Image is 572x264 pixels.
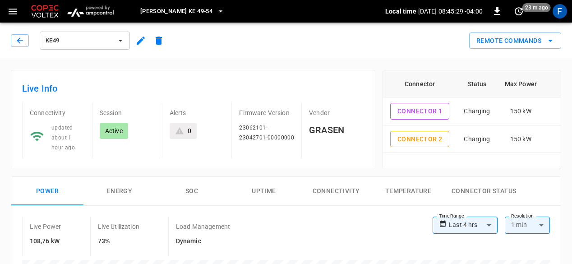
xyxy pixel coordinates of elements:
p: Alerts [170,108,225,117]
div: 1 min [505,217,550,234]
button: Connector 2 [390,131,449,148]
div: profile-icon [553,4,567,19]
label: Time Range [439,213,464,220]
div: 0 [188,126,191,135]
button: Connectivity [300,177,372,206]
th: Connector [383,70,457,97]
h6: Dynamic [176,236,230,246]
button: SOC [156,177,228,206]
button: Remote Commands [469,32,561,49]
p: Load Management [176,222,230,231]
button: [PERSON_NAME] KE 49-54 [137,3,228,20]
div: remote commands options [469,32,561,49]
p: Active [105,126,123,135]
div: Last 4 hrs [449,217,498,234]
span: 23062101-23042701-00000000 [239,125,294,141]
button: KE49 [40,32,130,50]
button: set refresh interval [512,4,526,19]
img: Customer Logo [29,3,60,20]
p: [DATE] 08:45:29 -04:00 [418,7,483,16]
button: Temperature [372,177,444,206]
p: Local time [385,7,416,16]
button: Power [11,177,83,206]
span: [PERSON_NAME] KE 49-54 [140,6,212,17]
span: KE49 [46,36,112,46]
th: Max Power [498,70,544,97]
td: 150 kW [498,125,544,153]
th: Status [457,70,497,97]
h6: 73% [98,236,139,246]
p: Vendor [309,108,364,117]
h6: GRASEN [309,123,364,137]
span: 23 m ago [522,3,551,12]
button: Connector 1 [390,103,449,120]
button: Uptime [228,177,300,206]
p: Live Utilization [98,222,139,231]
span: updated about 1 hour ago [51,125,75,151]
td: Charging [457,97,497,125]
td: 150 kW [498,97,544,125]
p: Firmware Version [239,108,294,117]
img: ampcontrol.io logo [64,3,117,20]
label: Resolution [511,213,534,220]
td: Charging [457,125,497,153]
button: Energy [83,177,156,206]
button: Connector Status [444,177,523,206]
p: Connectivity [30,108,85,117]
p: Session [100,108,155,117]
h6: Live Info [22,81,364,96]
h6: 108,76 kW [30,236,61,246]
p: Live Power [30,222,61,231]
